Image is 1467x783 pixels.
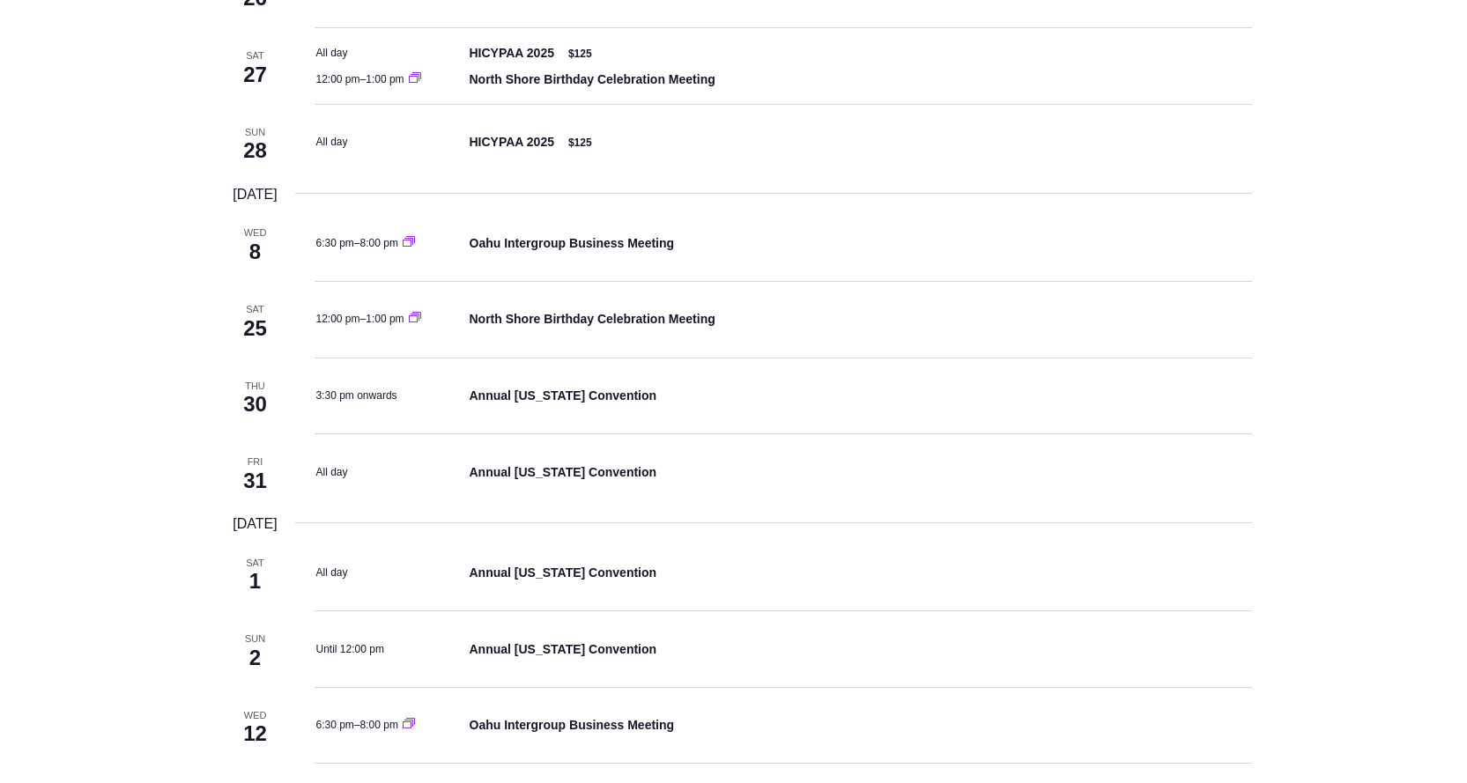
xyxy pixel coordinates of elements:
[216,183,295,206] time: [DATE]
[316,136,348,148] time: 2025-09-26 00:00:00 :: 2025-09-28 23:59:59
[403,719,415,731] a: Event series: Oahu Intergroup Business Meeting
[237,302,274,317] span: Sat
[237,379,274,394] span: Thu
[470,72,715,86] a: North Shore Birthday Celebration Meeting
[316,47,348,59] time: 2025-09-26 00:00:00 :: 2025-09-28 23:59:59
[237,136,274,166] span: 28
[237,466,274,496] span: 31
[470,718,675,732] a: Oahu Intergroup Business Meeting
[316,643,384,655] span: Until 12:00 pm
[409,73,421,85] a: Event series: North Shore Birthday Celebration Meeting
[470,388,657,403] a: Annual [US_STATE] Convention
[316,719,354,731] span: 6:30 pm
[316,313,407,325] time: 2025-10-25 12:00:00 :: 2025-10-25 13:00:00
[237,48,274,63] span: Sat
[360,719,398,731] span: 8:00 pm
[237,708,274,723] span: Wed
[409,313,421,325] a: Event series: North Shore Birthday Celebration Meeting
[366,73,404,85] span: 1:00 pm
[316,466,348,478] span: All day
[237,225,274,240] span: Wed
[237,314,274,343] span: 25
[316,719,402,731] time: 2025-11-12 18:30:00 :: 2025-11-12 20:00:00
[237,60,274,90] span: 27
[237,632,274,646] span: Sun
[470,312,715,326] a: North Shore Birthday Celebration Meeting
[237,643,274,673] span: 2
[316,47,348,59] span: All day
[237,454,274,469] span: Fri
[568,136,592,151] span: $125
[316,466,348,478] time: 2025-10-30 15:30:00 :: 2025-11-02 12:00:00
[237,389,274,419] span: 30
[316,389,397,402] span: 3:30 pm onwards
[470,46,554,60] a: HICYPAA 2025
[470,236,675,250] a: Oahu Intergroup Business Meeting
[360,237,398,249] span: 8:00 pm
[216,513,295,536] time: [DATE]
[316,237,354,249] span: 6:30 pm
[470,465,657,479] a: Annual [US_STATE] Convention
[237,556,274,571] span: Sat
[316,313,360,325] span: 12:00 pm
[316,566,348,579] span: All day
[403,237,415,249] a: Event series: Oahu Intergroup Business Meeting
[316,643,384,655] time: 2025-10-30 15:30:00 :: 2025-11-02 12:00:00
[316,389,397,402] time: 2025-10-30 15:30:00 :: 2025-11-02 12:00:00
[237,719,274,749] span: 12
[470,565,657,580] a: Annual [US_STATE] Convention
[316,136,348,148] span: All day
[237,237,274,267] span: 8
[237,125,274,140] span: Sun
[316,237,402,249] time: 2025-10-08 18:30:00 :: 2025-10-08 20:00:00
[316,73,360,85] span: 12:00 pm
[316,73,407,85] time: 2025-09-27 12:00:00 :: 2025-09-27 13:00:00
[568,47,592,62] span: $125
[366,313,404,325] span: 1:00 pm
[470,642,657,656] a: Annual [US_STATE] Convention
[470,135,554,149] a: HICYPAA 2025
[316,566,348,579] time: 2025-10-30 15:30:00 :: 2025-11-02 12:00:00
[237,566,274,596] span: 1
